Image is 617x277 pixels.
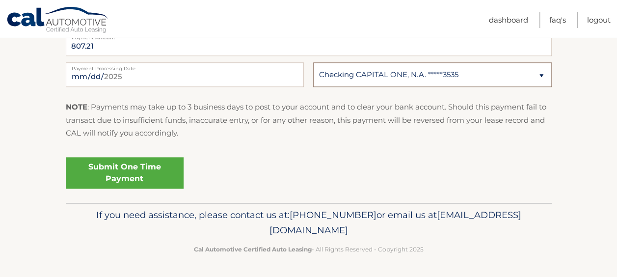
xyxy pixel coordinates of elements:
label: Payment Processing Date [66,62,304,70]
span: [PHONE_NUMBER] [290,209,376,221]
p: - All Rights Reserved - Copyright 2025 [72,244,545,254]
a: Dashboard [489,12,528,28]
a: Submit One Time Payment [66,157,184,189]
a: Logout [587,12,611,28]
a: Cal Automotive [6,6,109,35]
p: If you need assistance, please contact us at: or email us at [72,207,545,239]
strong: NOTE [66,102,87,111]
strong: Cal Automotive Certified Auto Leasing [194,246,312,253]
input: Payment Date [66,62,304,87]
a: FAQ's [549,12,566,28]
p: : Payments may take up to 3 business days to post to your account and to clear your bank account.... [66,101,552,139]
input: Payment Amount [66,31,552,56]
